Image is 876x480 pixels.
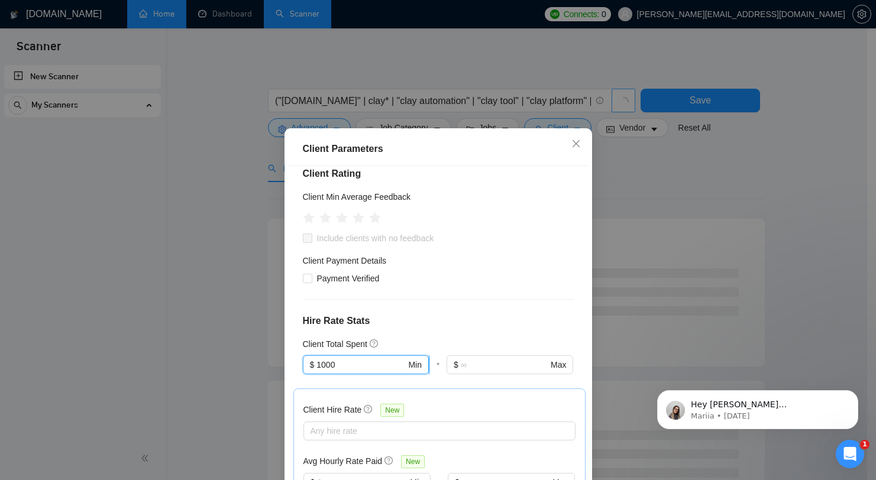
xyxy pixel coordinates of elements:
div: Client Parameters [303,142,574,156]
span: question-circle [364,404,373,414]
span: $ [310,358,315,371]
span: Min [408,358,422,371]
span: question-circle [384,456,394,465]
h5: Avg Hourly Rate Paid [303,455,383,468]
span: star [336,212,348,224]
input: 0 [316,358,406,371]
h4: Client Rating [303,167,574,181]
span: star [303,212,315,224]
span: Payment Verified [312,272,384,285]
input: ∞ [461,358,548,371]
div: - [429,355,447,388]
span: close [571,139,581,148]
button: Close [560,128,592,160]
span: question-circle [370,339,379,348]
h5: Client Hire Rate [303,403,362,416]
span: New [380,404,404,417]
iframe: Intercom live chat [836,440,864,468]
span: 1 [860,440,869,449]
span: New [401,455,425,468]
h4: Client Payment Details [303,254,387,267]
h5: Client Total Spent [303,338,367,351]
span: $ [454,358,458,371]
h4: Hire Rate Stats [303,314,574,328]
h5: Client Min Average Feedback [303,190,411,203]
span: star [369,212,381,224]
span: Max [551,358,566,371]
span: star [319,212,331,224]
iframe: Intercom notifications message [639,365,876,448]
span: Include clients with no feedback [312,232,439,245]
span: star [353,212,364,224]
